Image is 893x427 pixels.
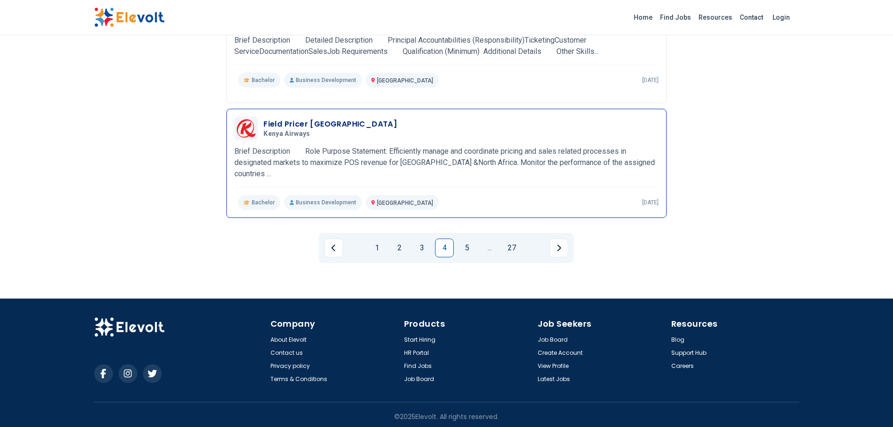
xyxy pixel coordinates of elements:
[549,239,568,257] a: Next page
[480,239,499,257] a: Jump forward
[284,195,362,210] p: Business Development
[695,10,736,25] a: Resources
[377,77,433,84] span: [GEOGRAPHIC_DATA]
[538,375,570,383] a: Latest Jobs
[671,336,684,344] a: Blog
[270,349,303,357] a: Contact us
[538,317,666,330] h4: Job Seekers
[270,317,398,330] h4: Company
[368,239,386,257] a: Page 1
[671,349,706,357] a: Support Hub
[682,10,799,291] iframe: Advertisement
[404,362,432,370] a: Find Jobs
[458,239,476,257] a: Page 5
[263,130,310,138] span: Kenya Airways
[538,336,568,344] a: Job Board
[413,239,431,257] a: Page 3
[404,317,532,330] h4: Products
[284,73,362,88] p: Business Development
[671,317,799,330] h4: Resources
[94,7,165,27] img: Elevolt
[324,239,343,257] a: Previous page
[656,10,695,25] a: Find Jobs
[234,6,659,88] a: Kenya AirwaysTravel AdvisorKenya AirwaysBrief Description Detailed Description Principal Accounta...
[435,239,454,257] a: Page 4 is your current page
[234,35,659,57] p: Brief Description Detailed Description Principal Accountabilities (Responsibility)TicketingCustom...
[538,349,583,357] a: Create Account
[767,8,795,27] a: Login
[377,200,433,206] span: [GEOGRAPHIC_DATA]
[671,362,694,370] a: Careers
[234,146,659,180] p: Brief Description Role Purpose Statement: Efficiently manage and coordinate pricing and sales rel...
[237,119,255,138] img: Kenya Airways
[642,199,659,206] p: [DATE]
[270,336,307,344] a: About Elevolt
[503,239,521,257] a: Page 27
[642,76,659,84] p: [DATE]
[94,10,212,291] iframe: Advertisement
[252,199,275,206] span: Bachelor
[736,10,767,25] a: Contact
[394,412,499,421] p: © 2025 Elevolt. All rights reserved.
[234,117,659,210] a: Kenya AirwaysField Pricer [GEOGRAPHIC_DATA]Kenya AirwaysBrief Description Role Purpose Statement:...
[263,119,397,130] h3: Field Pricer [GEOGRAPHIC_DATA]
[324,239,568,257] ul: Pagination
[404,336,435,344] a: Start Hiring
[252,76,275,84] span: Bachelor
[270,375,327,383] a: Terms & Conditions
[404,375,434,383] a: Job Board
[630,10,656,25] a: Home
[404,349,429,357] a: HR Portal
[390,239,409,257] a: Page 2
[538,362,569,370] a: View Profile
[94,317,165,337] img: Elevolt
[270,362,310,370] a: Privacy policy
